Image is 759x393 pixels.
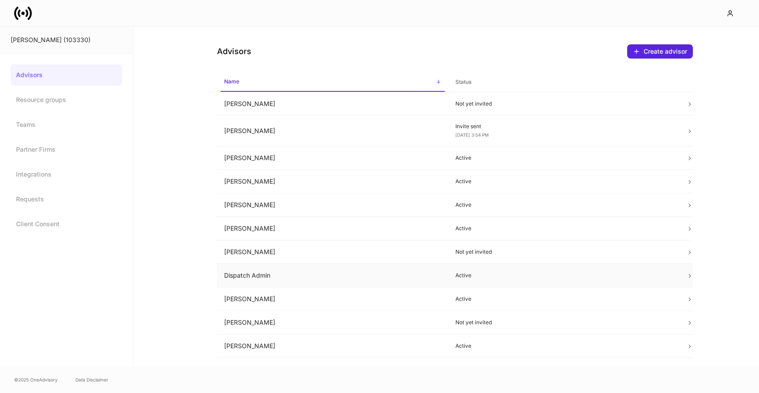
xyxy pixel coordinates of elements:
a: Requests [11,189,122,210]
td: [PERSON_NAME] [217,240,448,264]
td: [PERSON_NAME] [217,217,448,240]
p: Active [455,201,672,208]
p: Not yet invited [455,319,672,326]
p: Active [455,178,672,185]
p: Active [455,342,672,350]
p: Active [455,272,672,279]
td: [PERSON_NAME] [217,334,448,358]
td: [PERSON_NAME] [217,92,448,116]
td: [PERSON_NAME] [217,146,448,170]
a: Client Consent [11,213,122,235]
td: [PERSON_NAME] [217,358,448,381]
span: Status [452,73,676,91]
td: [PERSON_NAME] [217,170,448,193]
p: Active [455,225,672,232]
p: Active [455,295,672,303]
p: Not yet invited [455,100,672,107]
div: [PERSON_NAME] (103330) [11,35,122,44]
p: Active [455,154,672,161]
span: Name [221,73,445,92]
a: Integrations [11,164,122,185]
p: Not yet invited [455,248,672,255]
p: Invite sent [455,123,672,130]
a: Advisors [11,64,122,86]
h6: Name [224,77,239,86]
span: © 2025 OneAdvisory [14,376,58,383]
h4: Advisors [217,46,251,57]
td: [PERSON_NAME] [217,287,448,311]
a: Partner Firms [11,139,122,160]
span: [DATE] 3:54 PM [455,132,489,138]
td: [PERSON_NAME] [217,311,448,334]
h6: Status [455,78,471,86]
button: Create advisor [627,44,693,59]
a: Data Disclaimer [75,376,108,383]
a: Teams [11,114,122,135]
td: Dispatch Admin [217,264,448,287]
td: [PERSON_NAME] [217,116,448,146]
p: Active [455,366,672,373]
div: Create advisor [644,47,687,56]
td: [PERSON_NAME] [217,193,448,217]
a: Resource groups [11,89,122,110]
